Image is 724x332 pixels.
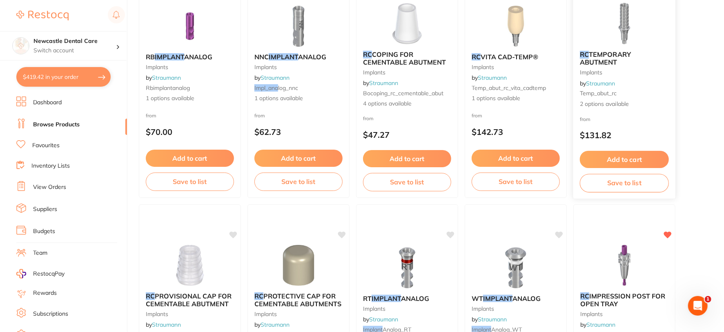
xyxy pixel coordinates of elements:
span: 4 options available [363,100,451,108]
button: Save to list [580,174,669,192]
a: Restocq Logo [16,6,69,25]
button: Add to cart [580,151,669,168]
span: by [472,74,507,81]
small: implants [580,69,669,76]
em: RC [580,292,589,300]
span: from [580,116,590,122]
span: 2 options available [580,100,669,108]
b: RC TEMPORARY ABUTMENT [580,51,669,66]
em: IMPLANT [483,294,512,303]
em: IMPLANT [372,294,401,303]
em: RC [146,292,155,300]
h4: Newcastle Dental Care [33,37,116,45]
img: Newcastle Dental Care [13,38,29,54]
small: implants [254,64,343,70]
a: Subscriptions [33,310,68,318]
a: Favourites [32,141,60,150]
em: IMPLANT [269,53,298,61]
img: NNC IMPLANT ANALOG [272,6,325,47]
span: WT [472,294,483,303]
a: Straumann [478,316,507,323]
em: IMPLANT [155,53,184,61]
a: View Orders [33,183,66,191]
span: by [146,321,181,328]
small: implants [146,311,234,317]
span: 1 [705,296,711,303]
button: Save to list [472,173,560,191]
a: Straumann [478,74,507,81]
small: implants [580,311,668,317]
span: from [472,112,482,119]
iframe: Intercom live chat [688,296,708,316]
span: PROVISIONAL CAP FOR CEMENTABLE ABUTMENT [146,292,232,307]
a: Browse Products [33,121,80,129]
a: Straumann [369,316,398,323]
small: implants [472,305,560,312]
span: by [580,321,615,328]
a: Straumann [152,74,181,81]
button: Save to list [363,173,451,191]
img: WT IMPLANT ANALOG [489,247,542,288]
b: RC VITA CAD-TEMP® [472,53,560,61]
b: RC IMPRESSION POST FOR OPEN TRAY [580,292,668,307]
span: 1 options available [472,94,560,103]
img: RC TEMPORARY ABUTMENT [597,3,651,44]
span: RB [146,53,155,61]
a: Straumann [369,79,398,87]
span: RestocqPay [33,270,65,278]
button: Save to list [254,173,343,191]
small: implants [254,311,343,317]
span: IMPRESSION POST FOR OPEN TRAY [580,292,665,307]
b: RT IMPLANT ANALOG [363,295,451,302]
span: temp_abut_rc [580,90,617,97]
button: Add to cart [472,150,560,167]
span: by [146,74,181,81]
img: RC COPING FOR CEMENTABLE ABUTMENT [381,3,434,44]
p: $62.73 [254,127,343,137]
a: Inventory Lists [31,162,70,170]
span: by [472,316,507,323]
a: Dashboard [33,99,62,107]
b: RC COPING FOR CEMENTABLE ABUTMENT [363,51,451,66]
p: $131.82 [580,130,669,140]
span: 1 options available [254,94,343,103]
span: by [580,79,615,87]
span: from [363,115,374,121]
a: Straumann [586,79,615,87]
small: implants [146,64,234,70]
p: Switch account [33,47,116,55]
span: ANALOG [512,294,541,303]
button: Add to cart [363,150,451,167]
p: $142.73 [472,127,560,137]
a: Straumann [586,321,615,328]
span: rbimplantanalog [146,84,190,92]
span: ANALOG [298,53,326,61]
a: Suppliers [33,205,57,213]
a: Team [33,249,47,257]
span: from [146,112,156,119]
em: impl_ana [254,84,278,92]
span: 1 options available [146,94,234,103]
span: by [363,79,398,87]
img: RC IMPRESSION POST FOR OPEN TRAY [598,245,651,286]
img: RC PROVISIONAL CAP FOR CEMENTABLE ABUTMENT [163,245,216,286]
span: TEMPORARY ABUTMENT [580,50,631,66]
span: bocoping_rc_cementable_abut [363,90,443,97]
p: $47.27 [363,130,451,139]
a: Straumann [261,74,290,81]
button: $419.42 in your order [16,67,111,87]
b: NNC IMPLANT ANALOG [254,53,343,61]
b: RC PROVISIONAL CAP FOR CEMENTABLE ABUTMENT [146,292,234,307]
a: Straumann [261,321,290,328]
p: $70.00 [146,127,234,137]
img: RT IMPLANT ANALOG [381,247,434,288]
span: ANALOG [401,294,429,303]
img: RC PROTECTIVE CAP FOR CEMENTABLE ABUTMENTS [272,245,325,286]
em: RC [472,53,481,61]
small: implants [472,64,560,70]
img: RestocqPay [16,269,26,278]
img: RC VITA CAD-TEMP® [489,6,542,47]
span: by [254,321,290,328]
span: by [254,74,290,81]
span: from [254,112,265,119]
